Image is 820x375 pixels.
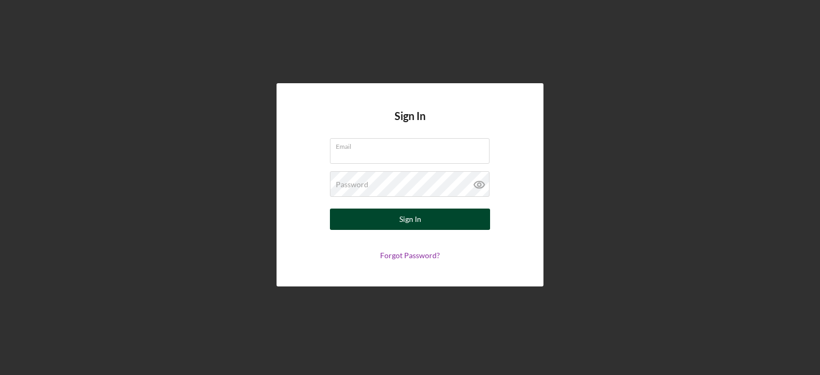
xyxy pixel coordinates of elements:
[395,110,425,138] h4: Sign In
[380,251,440,260] a: Forgot Password?
[399,209,421,230] div: Sign In
[330,209,490,230] button: Sign In
[336,139,490,150] label: Email
[336,180,368,189] label: Password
